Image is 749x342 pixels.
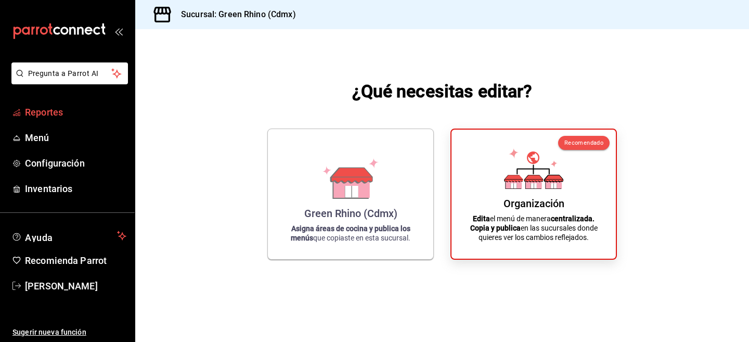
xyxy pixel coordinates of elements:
strong: Copia y publica [470,224,521,232]
h3: Sucursal: Green Rhino (Cdmx) [173,8,296,21]
span: Configuración [25,156,126,170]
span: [PERSON_NAME] [25,279,126,293]
span: Reportes [25,105,126,119]
div: Green Rhino (Cdmx) [304,207,397,220]
strong: Edita [473,214,490,223]
a: Pregunta a Parrot AI [7,75,128,86]
button: open_drawer_menu [114,27,123,35]
span: Inventarios [25,182,126,196]
strong: Asigna áreas de cocina y publica los menús [291,224,410,242]
span: Pregunta a Parrot AI [28,68,112,79]
span: Recomendado [564,140,603,146]
div: Organización [503,197,564,210]
button: Pregunta a Parrot AI [11,62,128,84]
span: Sugerir nueva función [12,327,126,338]
p: el menú de manera en las sucursales donde quieres ver los cambios reflejados. [464,214,603,242]
strong: centralizada. [551,214,595,223]
span: Menú [25,131,126,145]
span: Ayuda [25,230,113,242]
p: que copiaste en esta sucursal. [280,224,421,243]
span: Recomienda Parrot [25,254,126,268]
h1: ¿Qué necesitas editar? [352,79,533,104]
